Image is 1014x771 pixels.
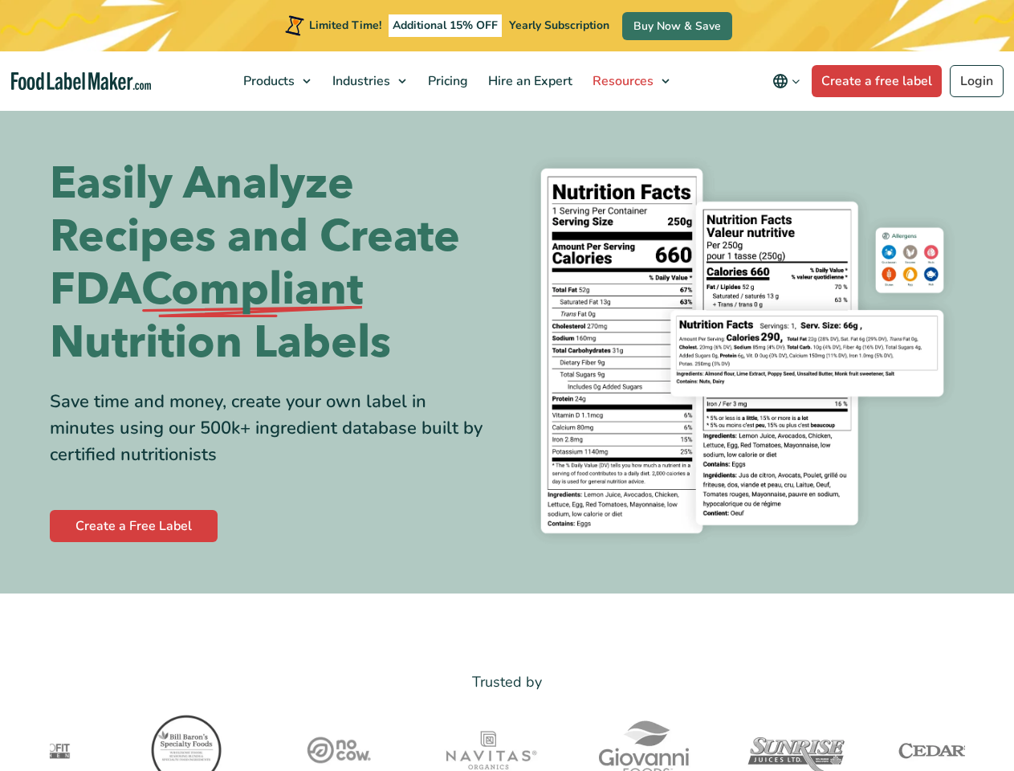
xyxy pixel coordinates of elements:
[588,72,655,90] span: Resources
[483,72,574,90] span: Hire an Expert
[622,12,732,40] a: Buy Now & Save
[234,51,319,111] a: Products
[50,671,965,694] p: Trusted by
[478,51,579,111] a: Hire an Expert
[141,263,363,316] span: Compliant
[423,72,470,90] span: Pricing
[328,72,392,90] span: Industries
[812,65,942,97] a: Create a free label
[583,51,678,111] a: Resources
[11,72,151,91] a: Food Label Maker homepage
[389,14,502,37] span: Additional 15% OFF
[50,510,218,542] a: Create a Free Label
[761,65,812,97] button: Change language
[418,51,474,111] a: Pricing
[950,65,1004,97] a: Login
[509,18,609,33] span: Yearly Subscription
[323,51,414,111] a: Industries
[50,157,495,369] h1: Easily Analyze Recipes and Create FDA Nutrition Labels
[309,18,381,33] span: Limited Time!
[238,72,296,90] span: Products
[50,389,495,468] div: Save time and money, create your own label in minutes using our 500k+ ingredient database built b...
